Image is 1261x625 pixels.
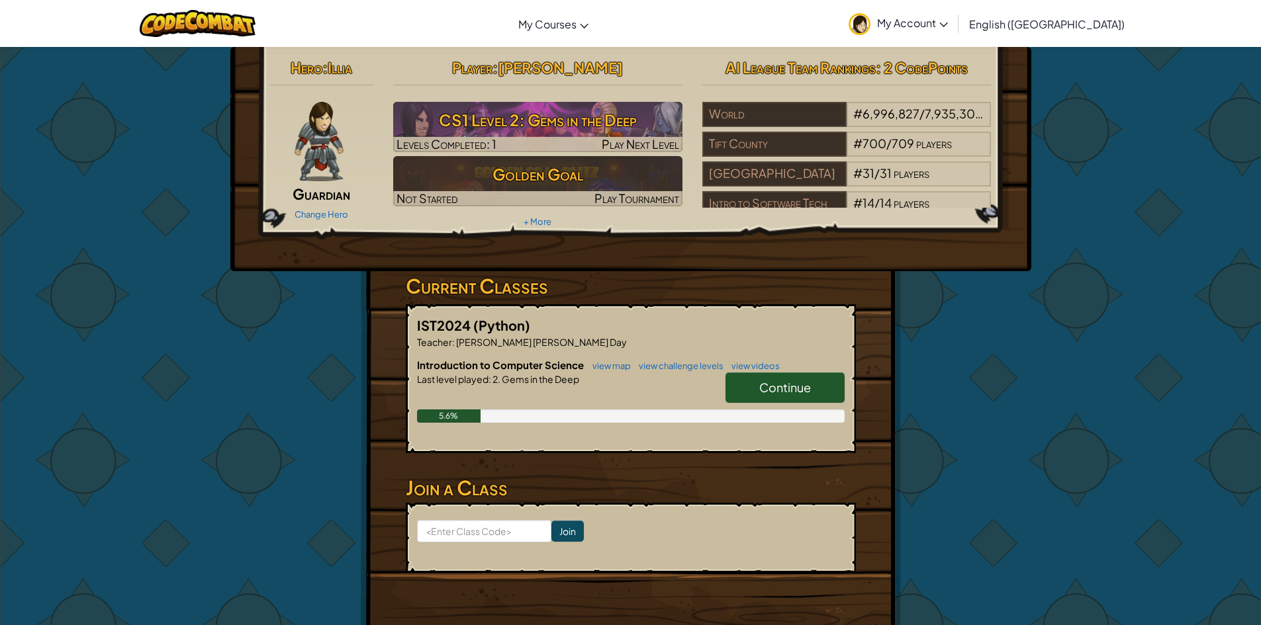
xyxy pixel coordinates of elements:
div: 5.6% [417,409,481,423]
span: [PERSON_NAME] [PERSON_NAME] Day [455,336,627,348]
h3: Golden Goal [393,159,682,189]
span: : [452,336,455,348]
img: guardian-pose.png [295,102,343,181]
h3: Join a Class [406,473,856,503]
img: CS1 Level 2: Gems in the Deep [393,102,682,152]
span: Not Started [397,190,458,206]
span: players [894,165,929,181]
span: : [492,58,498,77]
input: Join [551,521,584,542]
span: 700 [863,136,886,151]
div: Tift County [702,132,847,157]
span: 31 [880,165,892,181]
h3: CS1 Level 2: Gems in the Deep [393,105,682,135]
a: Intro to Software Tech#14/14players [702,204,992,219]
img: avatar [849,13,870,35]
span: Play Tournament [594,190,679,206]
img: Golden Goal [393,156,682,206]
div: World [702,102,847,127]
span: Last level played [417,373,489,385]
span: 14 [863,195,874,210]
span: / [919,106,925,121]
span: : [322,58,328,77]
span: Continue [759,380,811,395]
span: # [853,195,863,210]
a: English ([GEOGRAPHIC_DATA]) [962,6,1131,42]
span: : 2 CodePoints [876,58,968,77]
a: My Account [842,3,955,44]
span: (Python) [473,317,530,333]
a: World#6,996,827/7,935,301players [702,114,992,130]
img: CodeCombat logo [140,10,256,37]
span: / [874,165,880,181]
span: AI League Team Rankings [725,58,876,77]
span: 31 [863,165,874,181]
span: My Courses [518,17,577,31]
a: Tift County#700/709players [702,144,992,159]
span: # [853,136,863,151]
span: Introduction to Computer Science [417,358,586,371]
span: [PERSON_NAME] [498,58,623,77]
span: / [886,136,892,151]
span: 6,996,827 [863,106,919,121]
h3: Current Classes [406,271,856,301]
span: Teacher [417,336,452,348]
div: Intro to Software Tech [702,191,847,216]
span: My Account [877,16,948,30]
span: Illia [328,58,352,77]
a: view map [586,360,631,371]
span: IST2024 [417,317,473,333]
span: 7,935,301 [925,106,983,121]
span: # [853,106,863,121]
a: Play Next Level [393,102,682,152]
span: Player [452,58,492,77]
span: English ([GEOGRAPHIC_DATA]) [969,17,1125,31]
span: 709 [892,136,914,151]
a: Golden GoalNot StartedPlay Tournament [393,156,682,206]
span: Gems in the Deep [500,373,579,385]
span: Guardian [293,185,350,203]
span: Play Next Level [602,136,679,151]
a: view challenge levels [632,360,724,371]
a: Change Hero [295,209,348,220]
span: / [874,195,880,210]
a: [GEOGRAPHIC_DATA]#31/31players [702,174,992,189]
span: 14 [880,195,892,210]
span: players [894,195,929,210]
span: Levels Completed: 1 [397,136,496,151]
span: 2. [491,373,500,385]
a: view videos [725,360,780,371]
span: players [916,136,952,151]
a: + More [524,216,551,227]
span: : [489,373,491,385]
input: <Enter Class Code> [417,520,551,542]
div: [GEOGRAPHIC_DATA] [702,161,847,187]
a: My Courses [512,6,595,42]
span: Hero [291,58,322,77]
span: # [853,165,863,181]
